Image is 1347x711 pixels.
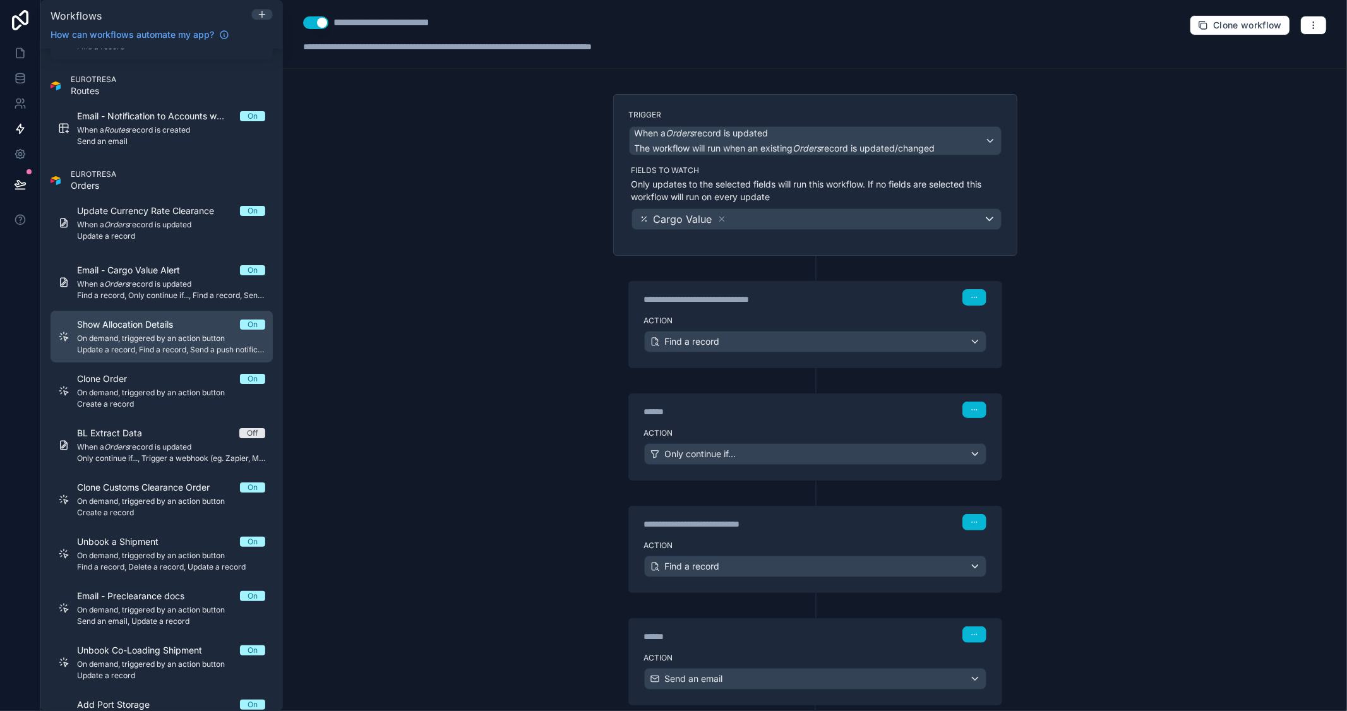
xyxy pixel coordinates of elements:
[51,28,214,41] span: How can workflows automate my app?
[632,165,1002,176] label: Fields to watch
[665,672,723,685] span: Send an email
[644,653,986,663] label: Action
[665,335,720,348] span: Find a record
[1190,15,1290,35] button: Clone workflow
[644,556,986,577] button: Find a record
[635,127,769,140] span: When a record is updated
[654,212,712,227] span: Cargo Value
[632,178,1002,203] p: Only updates to the selected fields will run this workflow. If no fields are selected this workfl...
[635,143,935,153] span: The workflow will run when an existing record is updated/changed
[45,28,234,41] a: How can workflows automate my app?
[644,541,986,551] label: Action
[665,448,736,460] span: Only continue if...
[644,443,986,465] button: Only continue if...
[644,331,986,352] button: Find a record
[644,668,986,690] button: Send an email
[793,143,822,153] em: Orders
[632,208,1002,230] button: Cargo Value
[51,9,102,22] span: Workflows
[629,110,1002,120] label: Trigger
[1213,20,1282,31] span: Clone workflow
[644,316,986,326] label: Action
[644,428,986,438] label: Action
[629,126,1002,155] button: When aOrdersrecord is updatedThe workflow will run when an existingOrdersrecord is updated/changed
[665,560,720,573] span: Find a record
[666,128,695,138] em: Orders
